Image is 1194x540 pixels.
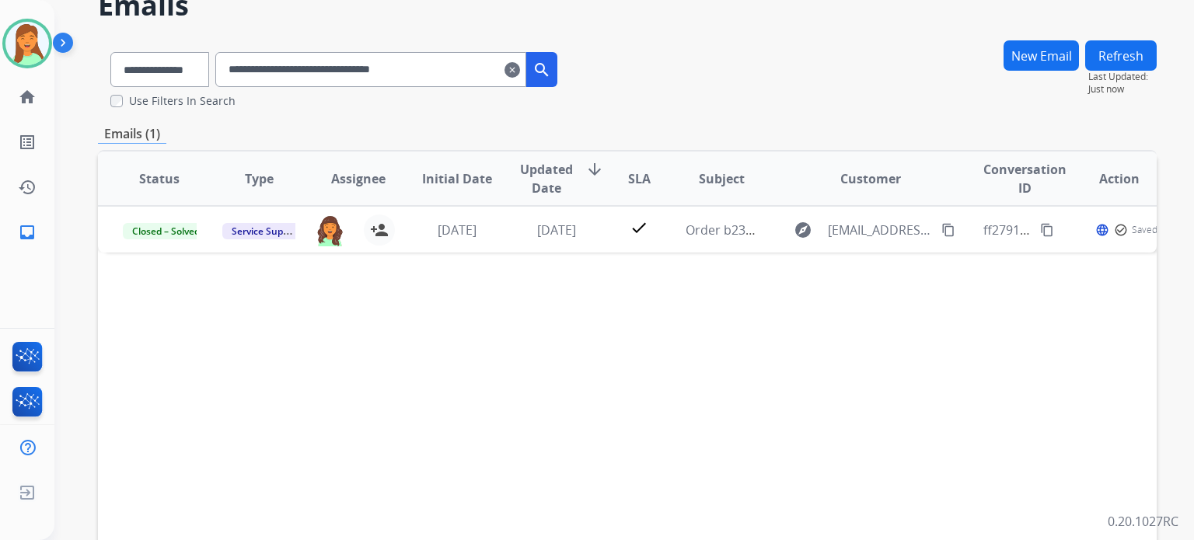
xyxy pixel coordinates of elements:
span: Saved [1132,224,1157,236]
mat-icon: search [532,61,551,79]
span: Subject [699,169,745,188]
button: Refresh [1085,40,1157,71]
label: Use Filters In Search [129,93,236,109]
span: Order b2342e8f-3a4a-4352-8c8d-247ec9b276bf [686,221,958,239]
span: [DATE] [537,221,576,239]
span: Last Updated: [1088,71,1157,83]
mat-icon: inbox [18,223,37,242]
span: Service Support [222,223,311,239]
span: Just now [1088,83,1157,96]
p: 0.20.1027RC [1108,512,1178,531]
p: Emails (1) [98,124,166,144]
mat-icon: arrow_downward [585,160,604,179]
button: New Email [1004,40,1079,71]
span: Status [139,169,180,188]
span: SLA [628,169,651,188]
mat-icon: clear [504,61,520,79]
span: [DATE] [438,221,477,239]
span: Updated Date [520,160,573,197]
mat-icon: check_circle_outline [1114,223,1128,237]
th: Action [1057,152,1157,206]
mat-icon: language [1095,223,1109,237]
mat-icon: explore [794,221,812,239]
mat-icon: check [630,218,648,237]
span: Type [245,169,274,188]
mat-icon: history [18,178,37,197]
img: agent-avatar [315,214,345,246]
mat-icon: list_alt [18,133,37,152]
span: Conversation ID [983,160,1067,197]
mat-icon: content_copy [941,223,955,237]
span: [EMAIL_ADDRESS][DOMAIN_NAME] [828,221,932,239]
mat-icon: person_add [370,221,389,239]
span: Assignee [331,169,386,188]
span: Closed – Solved [123,223,209,239]
mat-icon: home [18,88,37,106]
span: Initial Date [422,169,492,188]
mat-icon: content_copy [1040,223,1054,237]
span: Customer [840,169,901,188]
img: avatar [5,22,49,65]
